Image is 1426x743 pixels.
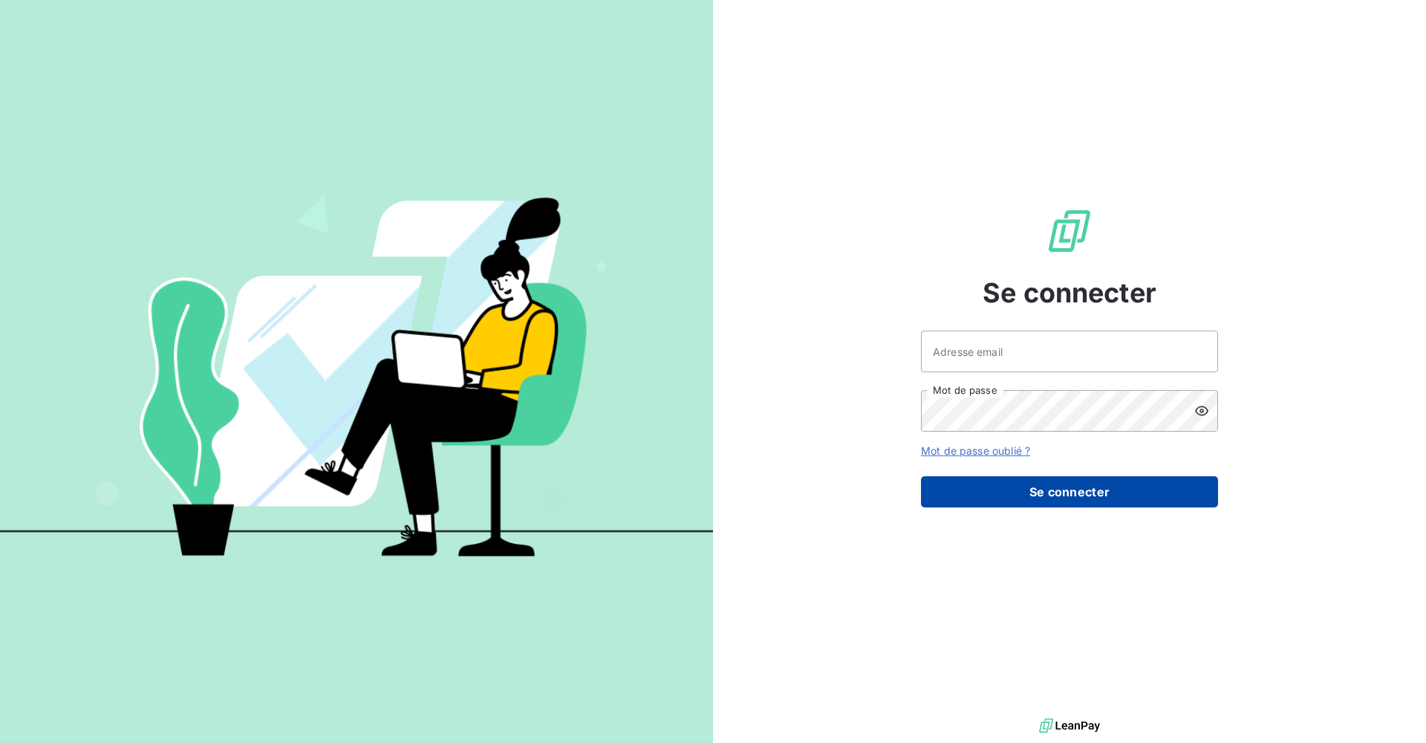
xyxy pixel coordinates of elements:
[983,273,1156,313] span: Se connecter
[921,476,1218,507] button: Se connecter
[921,444,1030,457] a: Mot de passe oublié ?
[921,331,1218,372] input: placeholder
[1039,715,1100,737] img: logo
[1046,207,1093,255] img: Logo LeanPay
